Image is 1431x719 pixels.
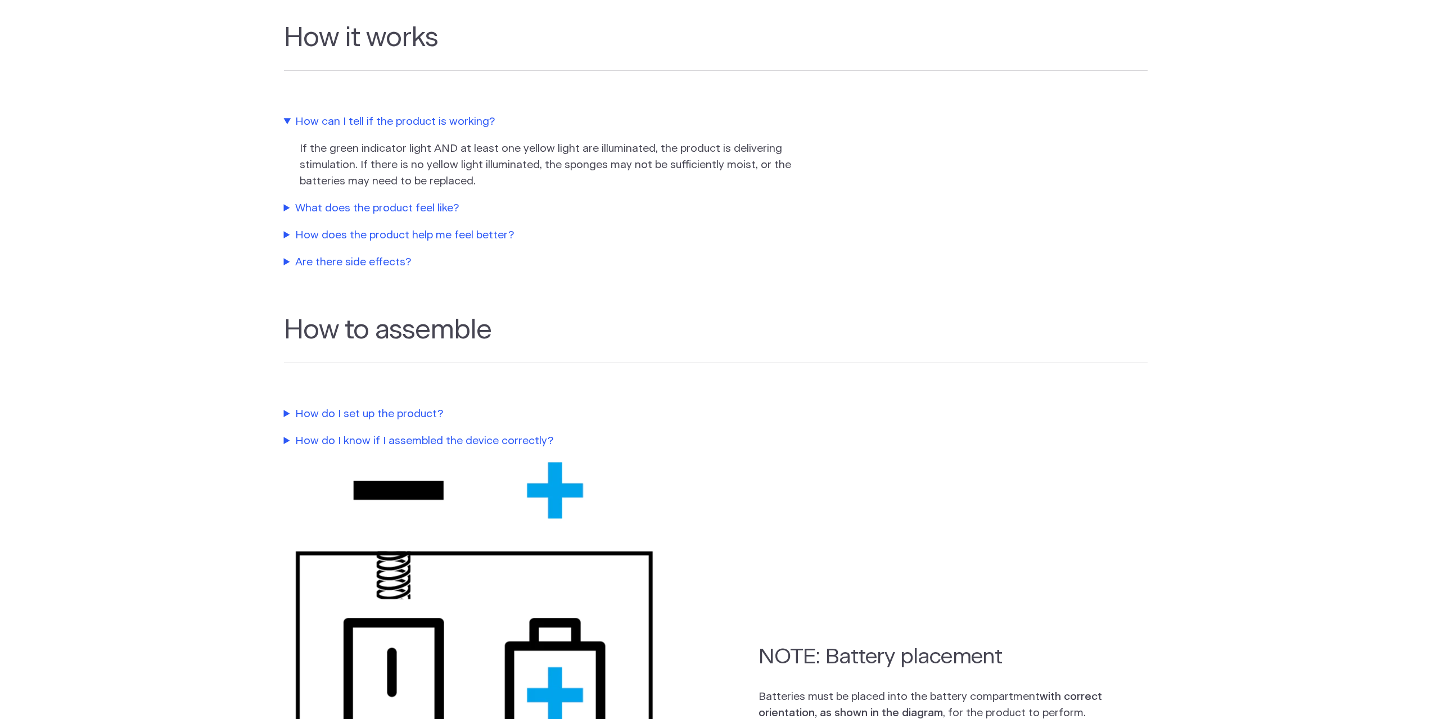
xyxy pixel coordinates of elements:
summary: How can I tell if the product is working? [284,114,796,130]
h2: NOTE: Battery placement [759,643,1104,671]
summary: Are there side effects? [284,255,796,271]
strong: with correct orientation, as shown in the diagram [759,691,1102,718]
summary: How do I know if I assembled the device correctly? [284,433,796,450]
h2: How to assemble [284,315,1148,363]
summary: How does the product help me feel better? [284,228,796,244]
h2: How it works [284,22,1148,71]
p: If the green indicator light AND at least one yellow light are illuminated, the product is delive... [300,141,797,189]
summary: How do I set up the product? [284,406,796,423]
summary: What does the product feel like? [284,201,796,217]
